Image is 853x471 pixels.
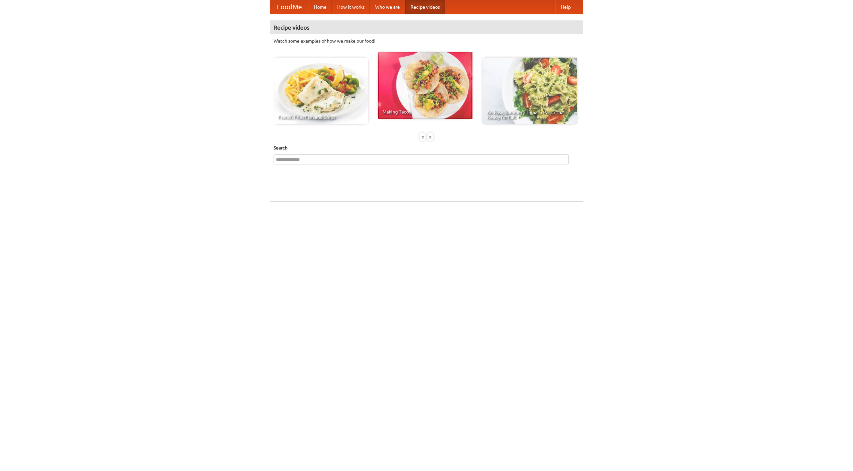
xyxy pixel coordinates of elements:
[270,0,309,14] a: FoodMe
[274,144,579,151] h5: Search
[378,52,472,119] a: Making Tacos
[487,110,572,119] span: An Easy, Summery Tomato Pasta That's Ready for Fall
[383,110,468,114] span: Making Tacos
[309,0,332,14] a: Home
[482,58,577,124] a: An Easy, Summery Tomato Pasta That's Ready for Fall
[370,0,405,14] a: Who we are
[405,0,445,14] a: Recipe videos
[274,58,368,124] a: French Fries Fish and Chips
[274,38,579,44] p: Watch some examples of how we make our food!
[427,133,433,141] div: »
[270,21,583,34] h4: Recipe videos
[555,0,576,14] a: Help
[332,0,370,14] a: How it works
[278,115,364,119] span: French Fries Fish and Chips
[420,133,426,141] div: «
